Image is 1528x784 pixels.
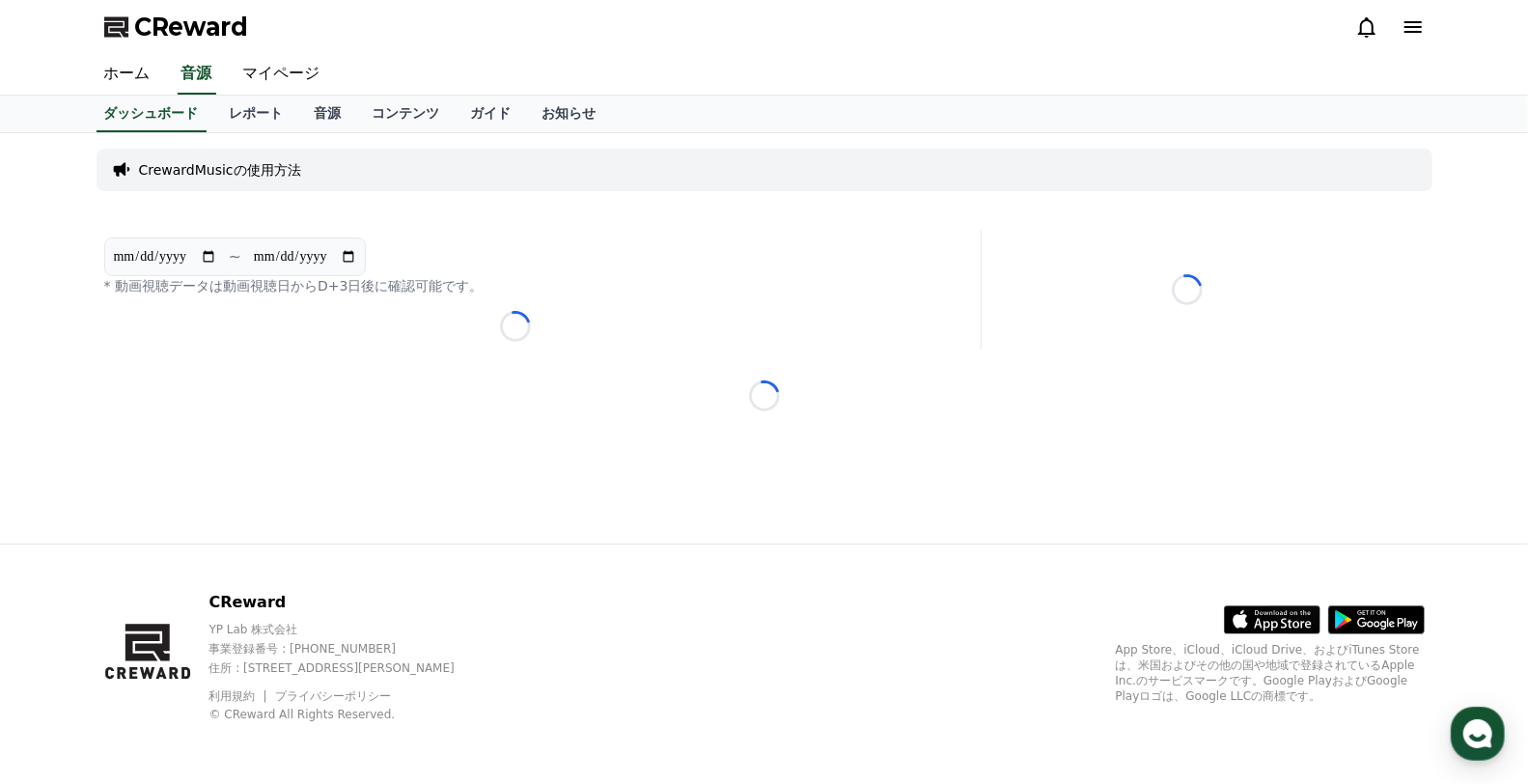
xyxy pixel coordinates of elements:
p: 事業登録番号 : [PHONE_NUMBER] [208,641,487,657]
a: 音源 [178,54,216,95]
a: プライバシーポリシー [275,689,391,703]
span: Settings [286,641,333,657]
a: Home [6,612,127,660]
a: CrewardMusicの使用方法 [139,160,301,180]
span: CReward [135,12,249,42]
a: マイページ [228,54,336,95]
span: Home [49,641,83,657]
a: レポート [214,96,299,132]
span: Messages [160,642,217,658]
p: ~ [229,245,241,268]
p: CReward [208,591,487,614]
p: 住所 : [STREET_ADDRESS][PERSON_NAME] [208,660,487,676]
p: App Store、iCloud、iCloud Drive、およびiTunes Storeは、米国およびその他の国や地域で登録されているApple Inc.のサービスマークです。Google P... [1116,642,1425,704]
a: 音源 [299,96,357,132]
a: コンテンツ [357,96,456,132]
a: ガイド [456,96,527,132]
a: CReward [104,12,249,42]
p: * 動画視聴データは動画視聴日からD+3日後に確認可能です。 [104,276,927,295]
a: Messages [127,612,249,660]
a: 利用規約 [208,689,269,703]
a: お知らせ [527,96,612,132]
a: ホーム [89,54,166,95]
a: ダッシュボード [97,96,207,132]
p: © CReward All Rights Reserved. [208,707,487,722]
p: YP Lab 株式会社 [208,622,487,637]
a: Settings [249,612,371,660]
